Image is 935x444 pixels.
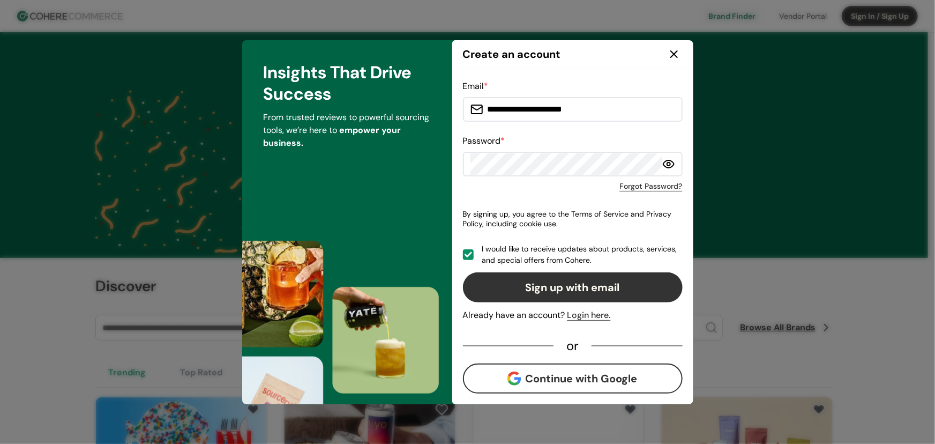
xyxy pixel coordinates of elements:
[463,272,683,302] button: Sign up with email
[463,46,561,62] h2: Create an account
[463,80,489,92] label: Email
[567,309,611,322] div: Login here.
[264,124,401,149] span: empower your business.
[264,111,431,150] p: From trusted reviews to powerful sourcing tools, we’re here to
[620,181,683,192] a: Forgot Password?
[553,341,592,351] div: or
[264,62,431,105] h3: Insights That Drive Success
[463,205,683,233] p: By signing up, you agree to the Terms of Service and Privacy Policy, including cookie use.
[463,364,683,394] button: Continue with Google
[463,309,683,322] div: Already have an account?
[463,135,505,146] label: Password
[482,243,683,266] span: I would like to receive updates about products, services, and special offers from Cohere.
